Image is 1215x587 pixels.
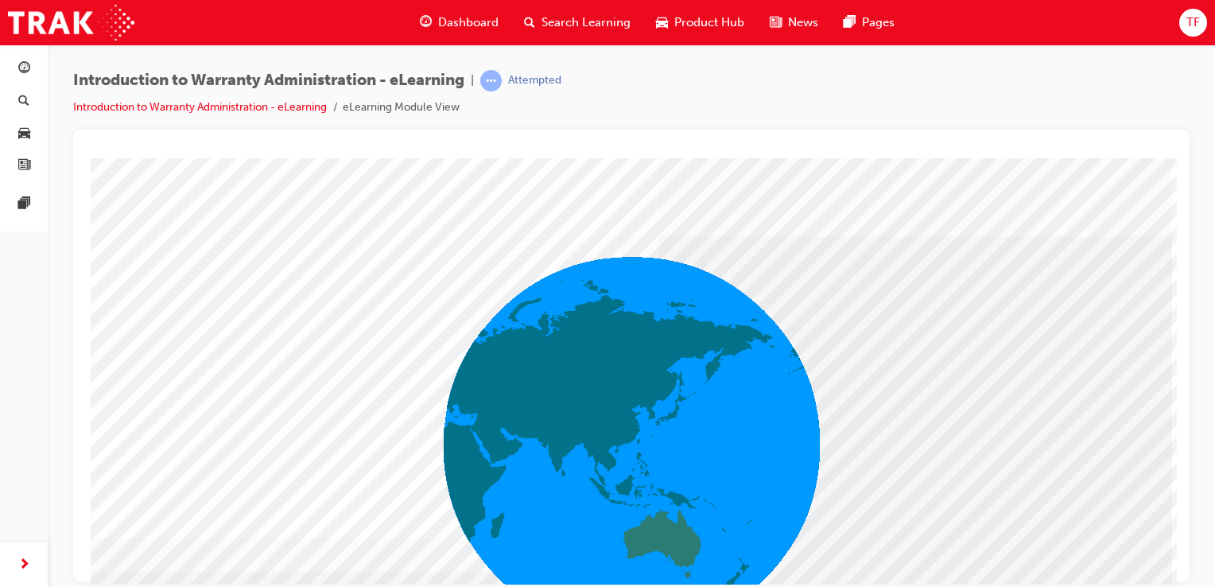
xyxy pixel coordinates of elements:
[420,13,432,33] span: guage-icon
[788,14,818,32] span: News
[1186,14,1200,32] span: TF
[656,13,668,33] span: car-icon
[862,14,895,32] span: Pages
[508,73,561,88] div: Attempted
[18,126,30,141] span: car-icon
[831,6,907,39] a: pages-iconPages
[407,6,511,39] a: guage-iconDashboard
[18,197,30,212] span: pages-icon
[18,159,30,173] span: news-icon
[438,14,499,32] span: Dashboard
[18,555,30,575] span: next-icon
[480,70,502,91] span: learningRecordVerb_ATTEMPT-icon
[674,14,744,32] span: Product Hub
[757,6,831,39] a: news-iconNews
[343,99,460,117] li: eLearning Module View
[524,13,535,33] span: search-icon
[542,14,631,32] span: Search Learning
[844,13,856,33] span: pages-icon
[770,13,782,33] span: news-icon
[73,72,464,90] span: Introduction to Warranty Administration - eLearning
[1179,9,1207,37] button: TF
[18,95,29,109] span: search-icon
[643,6,757,39] a: car-iconProduct Hub
[73,100,327,114] a: Introduction to Warranty Administration - eLearning
[18,62,30,76] span: guage-icon
[8,5,134,41] img: Trak
[471,72,474,90] span: |
[511,6,643,39] a: search-iconSearch Learning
